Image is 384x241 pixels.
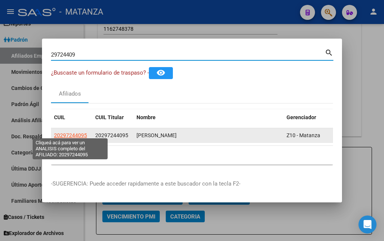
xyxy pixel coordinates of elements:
span: 20297244095 [95,132,128,138]
span: 20297244095 [54,132,87,138]
span: Z10 - Matanza [286,132,320,138]
span: CUIL [54,114,65,120]
span: Nombre [136,114,156,120]
datatable-header-cell: CUIL [51,109,92,126]
p: -SUGERENCIA: Puede acceder rapidamente a este buscador con la tecla F2- [51,180,333,188]
datatable-header-cell: Gerenciador [283,109,336,126]
div: Open Intercom Messenger [358,216,376,234]
span: Gerenciador [286,114,316,120]
div: 1 total [51,146,333,165]
span: ¿Buscaste un formulario de traspaso? - [51,69,149,76]
div: [PERSON_NAME] [136,131,280,140]
mat-icon: search [325,48,333,57]
datatable-header-cell: CUIL Titular [92,109,133,126]
div: Afiliados [59,90,81,98]
datatable-header-cell: Nombre [133,109,283,126]
span: CUIL Titular [95,114,124,120]
mat-icon: remove_red_eye [156,68,165,77]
